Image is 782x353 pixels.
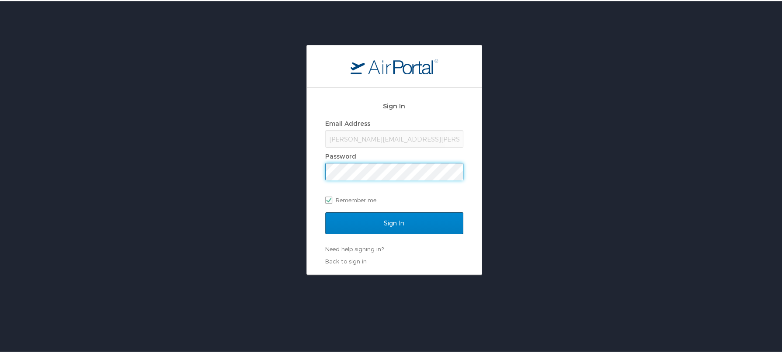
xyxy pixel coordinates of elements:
h2: Sign In [325,100,463,110]
label: Email Address [325,118,370,126]
img: logo [351,57,438,73]
a: Need help signing in? [325,244,384,251]
input: Sign In [325,211,463,233]
label: Password [325,151,356,159]
a: Back to sign in [325,256,367,263]
label: Remember me [325,192,463,205]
